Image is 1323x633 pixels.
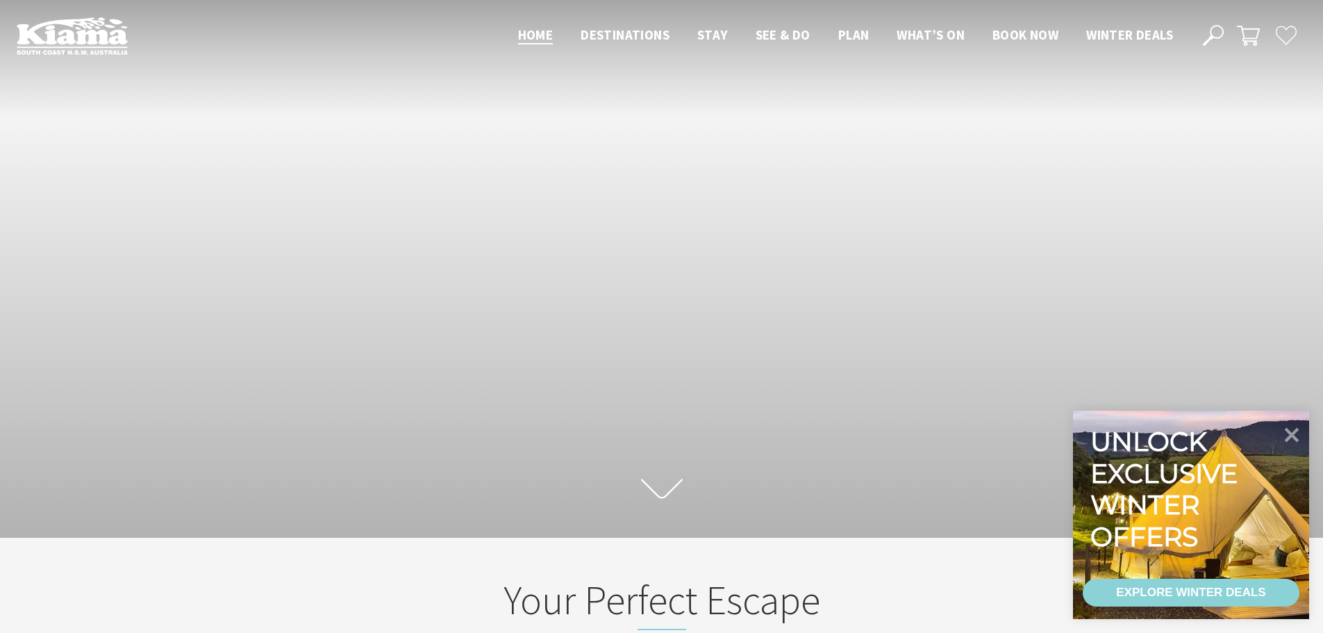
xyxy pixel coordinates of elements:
a: EXPLORE WINTER DEALS [1083,579,1299,607]
span: Book now [992,26,1058,43]
img: Kiama Logo [17,17,128,55]
span: Plan [838,26,869,43]
div: EXPLORE WINTER DEALS [1116,579,1265,607]
span: See & Do [756,26,810,43]
span: What’s On [897,26,965,43]
h2: Your Perfect Escape [390,576,934,630]
span: Stay [697,26,728,43]
span: Destinations [581,26,669,43]
nav: Main Menu [504,24,1187,47]
span: Winter Deals [1086,26,1173,43]
span: Home [518,26,554,43]
div: Unlock exclusive winter offers [1090,426,1244,552]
